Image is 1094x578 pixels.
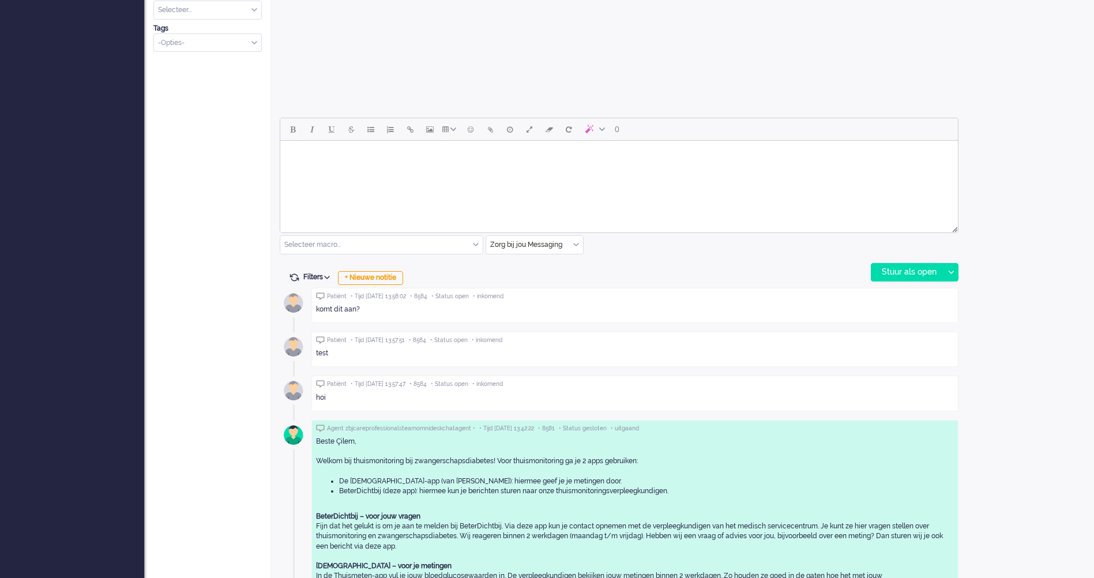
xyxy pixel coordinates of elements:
img: avatar [279,376,308,405]
button: Insert/edit link [400,119,420,139]
span: • Status gesloten [559,425,607,433]
span: • inkomend [472,380,503,388]
strong: BeterDichtbij – voor jouw vragen [316,512,420,520]
span: • 8584 [410,292,427,301]
span: • Status open [431,292,469,301]
img: avatar [279,332,308,361]
span: 0 [615,125,619,134]
button: Insert/edit image [420,119,439,139]
button: Bold [283,119,302,139]
span: • Tijd [DATE] 13:58:02 [351,292,406,301]
img: ic_chat_grey.svg [316,425,325,432]
img: avatar [279,288,308,317]
button: Numbered list [381,119,400,139]
button: Fullscreen [520,119,539,139]
span: • Tijd [DATE] 13:57:51 [351,336,405,344]
button: Bullet list [361,119,381,139]
span: • uitgaand [611,425,639,433]
div: hoi [316,393,954,403]
div: komt dit aan? [316,305,954,314]
div: Stuur als open [871,264,943,281]
img: ic_chat_grey.svg [316,292,325,300]
button: Add attachment [480,119,500,139]
span: • Tijd [DATE] 13:57:47 [351,380,405,388]
span: Agent zbjcareprofessionalsteamomnideskchatagent • [327,425,475,433]
span: Filters [303,273,334,281]
button: AI [578,119,610,139]
img: ic_chat_grey.svg [316,380,325,388]
button: Underline [322,119,341,139]
div: Tags [153,24,262,33]
span: Patiënt [327,336,347,344]
button: Delay message [500,119,520,139]
span: • 8584 [409,380,427,388]
span: Patiënt [327,380,347,388]
span: Patiënt [327,292,347,301]
div: Resize [948,222,958,232]
img: ic_chat_grey.svg [316,336,325,344]
div: test [316,348,954,358]
span: • 8581 [538,425,555,433]
button: Strikethrough [341,119,361,139]
div: + Nieuwe notitie [338,271,403,285]
button: Table [439,119,461,139]
span: • 8584 [409,336,426,344]
strong: [DEMOGRAPHIC_DATA] – voor je metingen [316,562,452,570]
span: • inkomend [473,292,503,301]
span: • inkomend [472,336,502,344]
button: Italic [302,119,322,139]
span: • Status open [430,336,468,344]
span: • Tijd [DATE] 13:42:22 [479,425,534,433]
li: BeterDichtbij (deze app): hiermee kun je berichten sturen naar onze thuismonitoringsverpleegkundi... [339,486,954,496]
button: Reset content [559,119,578,139]
li: De [DEMOGRAPHIC_DATA]-app (van [PERSON_NAME]): hiermee geef je je metingen door. [339,476,954,486]
button: Emoticons [461,119,480,139]
iframe: Rich Text Area [280,141,958,222]
img: avatar [279,421,308,449]
button: 0 [610,119,625,139]
span: • Status open [431,380,468,388]
button: Clear formatting [539,119,559,139]
div: Select Tags [153,33,262,52]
